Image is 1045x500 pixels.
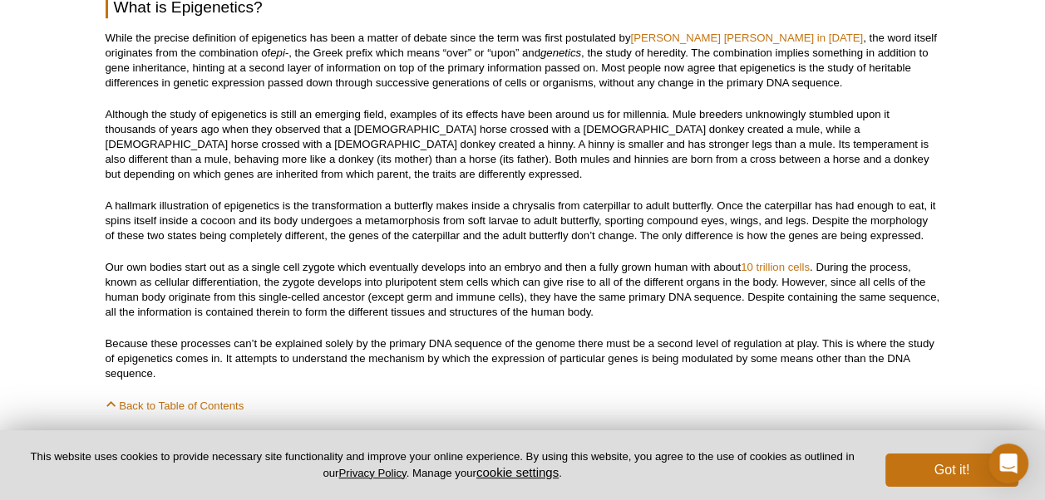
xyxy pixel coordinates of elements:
button: Got it! [885,453,1018,487]
a: Privacy Policy [338,467,406,479]
i: genetics [540,47,581,59]
p: A hallmark illustration of epigenetics is the transformation a butterfly makes inside a chrysalis... [106,199,940,243]
p: Because these processes can’t be explained solely by the primary DNA sequence of the genome there... [106,336,940,381]
p: While the precise definition of epigenetics has been a matter of debate since the term was first ... [106,31,940,91]
i: epi- [270,47,288,59]
button: cookie settings [476,465,559,479]
a: 10 trillion cells [741,261,810,273]
p: Although the study of epigenetics is still an emerging field, examples of its effects have been a... [106,107,940,182]
p: This website uses cookies to provide necessary site functionality and improve your online experie... [27,449,858,481]
a: Back to Table of Contents [106,400,244,412]
a: [PERSON_NAME] [PERSON_NAME] in [DATE] [630,32,863,44]
p: Our own bodies start out as a single cell zygote which eventually develops into an embryo and the... [106,260,940,320]
div: Open Intercom Messenger [988,444,1028,483]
